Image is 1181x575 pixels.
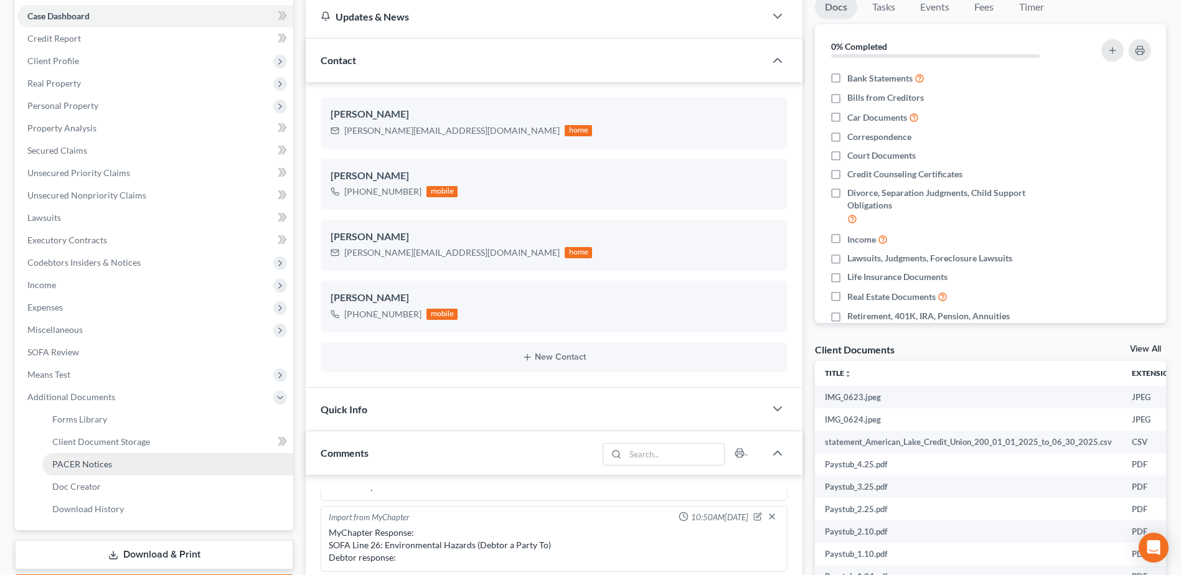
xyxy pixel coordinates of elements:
a: Lawsuits [17,207,293,229]
td: Paystub_4.25.pdf [815,453,1122,475]
div: [PERSON_NAME] [331,291,778,306]
span: Client Profile [27,55,79,66]
a: Case Dashboard [17,5,293,27]
a: Client Document Storage [42,431,293,453]
span: Lawsuits, Judgments, Foreclosure Lawsuits [847,252,1012,264]
span: Forms Library [52,414,107,424]
span: Client Document Storage [52,436,150,447]
div: [PHONE_NUMBER] [344,308,421,320]
span: Quick Info [321,403,367,415]
span: Income [27,279,56,290]
div: MyChapter Response: SOFA Line 26: Environmental Hazards (Debtor a Party To) Debtor response: [329,526,779,564]
div: [PERSON_NAME] [331,230,778,245]
span: Car Documents [847,111,907,124]
span: PACER Notices [52,459,112,469]
span: Retirement, 401K, IRA, Pension, Annuities [847,310,1010,322]
div: Updates & News [321,10,750,23]
i: unfold_more [844,370,852,378]
td: Paystub_3.25.pdf [815,475,1122,498]
div: [PERSON_NAME][EMAIL_ADDRESS][DOMAIN_NAME] [344,246,560,259]
span: Contact [321,54,356,66]
input: Search... [625,444,724,465]
span: Lawsuits [27,212,61,223]
span: Executory Contracts [27,235,107,245]
a: Unsecured Nonpriority Claims [17,184,293,207]
a: Doc Creator [42,475,293,498]
a: Forms Library [42,408,293,431]
span: Means Test [27,369,70,380]
div: mobile [426,186,458,197]
span: Property Analysis [27,123,96,133]
span: Additional Documents [27,391,115,402]
div: [PERSON_NAME] [331,107,778,122]
span: Court Documents [847,149,916,162]
a: Credit Report [17,27,293,50]
a: Titleunfold_more [825,368,852,378]
a: SOFA Review [17,341,293,363]
div: [PERSON_NAME] [331,169,778,184]
div: [PERSON_NAME][EMAIL_ADDRESS][DOMAIN_NAME] [344,124,560,137]
a: Secured Claims [17,139,293,162]
a: View All [1130,345,1161,353]
div: home [565,247,592,258]
span: Personal Property [27,100,98,111]
span: Download History [52,503,124,514]
div: Import from MyChapter [329,512,410,524]
span: Income [847,233,876,246]
span: Miscellaneous [27,324,83,335]
span: Comments [321,447,369,459]
span: Expenses [27,302,63,312]
span: Bills from Creditors [847,91,924,104]
a: Executory Contracts [17,229,293,251]
span: Codebtors Insiders & Notices [27,257,141,268]
a: PACER Notices [42,453,293,475]
a: Property Analysis [17,117,293,139]
span: Bank Statements [847,72,913,85]
td: statement_American_Lake_Credit_Union_200_01_01_2025_to_06_30_2025.csv [815,431,1122,453]
span: Real Estate Documents [847,291,936,303]
span: Credit Counseling Certificates [847,168,962,180]
span: Credit Report [27,33,81,44]
a: Download & Print [15,540,293,569]
span: Unsecured Nonpriority Claims [27,190,146,200]
td: Paystub_1.10.pdf [815,543,1122,565]
div: Open Intercom Messenger [1139,533,1169,563]
div: home [565,125,592,136]
strong: 0% Completed [831,41,887,52]
td: IMG_0624.jpeg [815,408,1122,431]
span: Unsecured Priority Claims [27,167,130,178]
span: SOFA Review [27,347,79,357]
a: Unsecured Priority Claims [17,162,293,184]
span: Secured Claims [27,145,87,156]
td: Paystub_2.25.pdf [815,498,1122,520]
div: Client Documents [815,343,895,356]
div: mobile [426,309,458,320]
span: Case Dashboard [27,11,90,21]
span: Life Insurance Documents [847,271,948,283]
span: 10:50AM[DATE] [691,512,748,523]
td: IMG_0623.jpeg [815,386,1122,408]
span: Divorce, Separation Judgments, Child Support Obligations [847,187,1068,212]
button: New Contact [331,352,778,362]
td: Paystub_2.10.pdf [815,520,1122,543]
span: Doc Creator [52,481,101,492]
span: Real Property [27,78,81,88]
span: Correspondence [847,131,911,143]
div: [PHONE_NUMBER] [344,185,421,198]
a: Download History [42,498,293,520]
